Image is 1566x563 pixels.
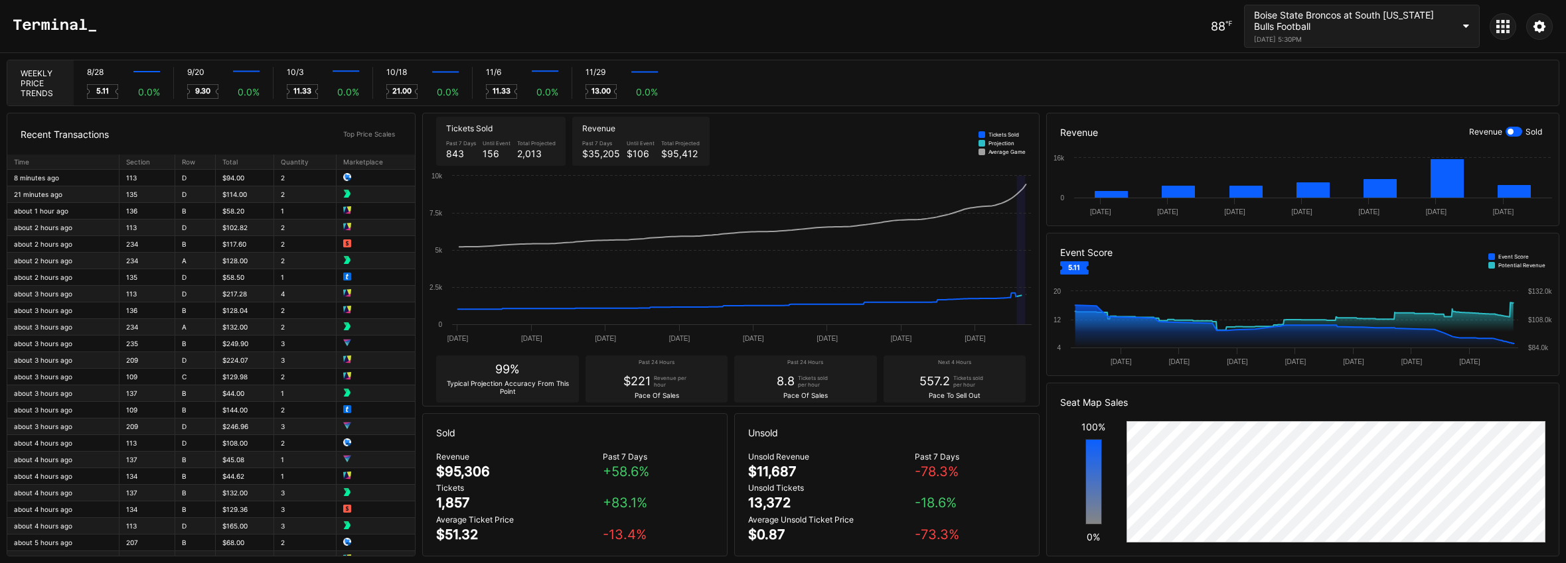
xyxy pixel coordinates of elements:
div: 843 [446,148,476,159]
td: $246.96 [215,418,274,435]
text: 0 [1060,194,1064,202]
div: about 5 hours ago [14,555,112,563]
div: 0.0 % [238,86,260,97]
th: Total [215,155,274,170]
div: Tickets Sold [446,123,556,133]
td: A [175,253,215,269]
div: about 3 hours ago [14,389,112,397]
div: 0.0 % [536,86,558,97]
div: about 4 hours ago [14,505,112,513]
text: 9.30 [195,86,211,95]
div: 21 minutes ago [14,190,112,198]
div: about 1 hour ago [14,207,112,215]
div: Unsold Tickets [748,483,915,493]
td: D [175,435,215,452]
td: D [175,170,215,186]
td: $94.00 [215,170,274,186]
td: $128.04 [215,302,274,319]
td: 2 [274,253,336,269]
div: Unsold [735,414,1039,452]
text: 20 [1054,288,1061,295]
td: $249.90 [215,336,274,352]
div: Total Projected [517,140,556,147]
td: $58.20 [215,203,274,219]
td: 2 [274,319,336,336]
div: about 2 hours ago [14,240,112,248]
div: about 3 hours ago [14,306,112,314]
div: Until Event [483,140,510,147]
text: [DATE] [1227,358,1248,365]
text: 21.00 [392,86,412,95]
div: about 4 hours ago [14,472,112,480]
text: 12 [1054,316,1061,324]
text: 11.33 [493,86,510,95]
td: $132.00 [215,485,274,501]
div: about 4 hours ago [14,522,112,530]
td: $44.00 [215,385,274,402]
td: B [175,203,215,219]
div: 100% [1081,421,1105,432]
img: 66534caa8425c4114717.png [343,289,351,297]
div: 11/29 [586,67,605,77]
td: 2 [274,170,336,186]
td: 134 [119,468,175,485]
div: Past 7 Days [446,140,476,147]
td: 4 [274,286,336,302]
text: 5.11 [1068,263,1080,271]
text: 5k [435,247,443,254]
div: 88 [1211,19,1232,33]
td: 136 [119,302,175,319]
td: 135 [119,269,175,286]
td: B [175,385,215,402]
img: 66534caa8425c4114717.png [343,223,351,231]
div: + 83.1 % [603,495,714,511]
div: Total Projected [661,140,700,147]
td: $108.00 [215,435,274,452]
text: [DATE] [447,335,469,342]
td: 2 [274,302,336,319]
div: Pace Of Sales [783,391,828,399]
td: 137 [119,385,175,402]
div: Average Game [988,149,1026,155]
td: 3 [274,352,336,369]
text: [DATE] [1426,208,1447,216]
td: 207 [119,534,175,551]
td: 137 [119,485,175,501]
td: $45.08 [215,452,274,468]
text: 2.5k [430,284,443,291]
td: 209 [119,418,175,435]
div: 10/3 [287,67,304,77]
td: $128.00 [215,253,274,269]
div: Until Event [627,140,655,147]
div: about 3 hours ago [14,422,112,430]
div: about 3 hours ago [14,373,112,381]
td: B [175,534,215,551]
div: 8/28 [87,67,104,77]
td: $129.36 [215,501,274,518]
img: 7c694e75740273bc7910.png [343,256,351,264]
td: $132.00 [215,319,274,336]
div: $51.32 [436,527,478,542]
td: $144.00 [215,402,274,418]
div: Pace To Sell Out [929,391,980,399]
td: 2 [274,435,336,452]
td: C [175,369,215,385]
div: Sold [1526,127,1542,137]
div: Revenue [1469,127,1502,137]
text: [DATE] [965,335,986,342]
div: about 2 hours ago [14,257,112,265]
div: -78.3 % [915,464,1026,479]
div: Event Score [1498,253,1529,260]
div: 0% [1087,531,1100,542]
th: Quantity [274,155,336,170]
div: Average Unsold Ticket Price [748,515,915,525]
text: [DATE] [1285,358,1306,365]
div: $35,205 [582,148,620,159]
td: 3 [274,336,336,352]
td: $217.28 [215,286,274,302]
td: 135 [119,186,175,203]
text: $84.0k [1528,344,1549,351]
div: about 3 hours ago [14,406,112,414]
text: [DATE] [669,335,690,342]
td: $44.62 [215,468,274,485]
